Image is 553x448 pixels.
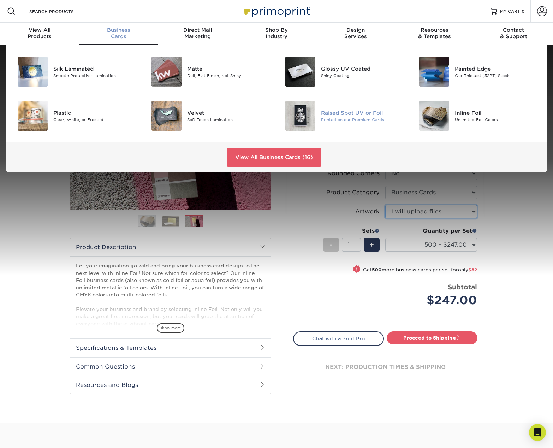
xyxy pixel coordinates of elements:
[53,65,137,72] div: Silk Laminated
[455,117,539,123] div: Unlimited Foil Colors
[148,54,271,89] a: Matte Business Cards Matte Dull, Flat Finish, Not Shiny
[395,23,474,45] a: Resources& Templates
[151,101,182,131] img: Velvet Business Cards
[187,109,271,117] div: Velvet
[321,72,405,78] div: Shiny Coating
[79,27,158,40] div: Cards
[53,72,137,78] div: Smooth Protective Lamination
[157,323,184,333] span: show more
[237,27,316,33] span: Shop By
[316,23,395,45] a: DesignServices
[285,57,315,87] img: Glossy UV Coated Business Cards
[53,117,137,123] div: Clear, White, or Frosted
[148,98,271,134] a: Velvet Business Cards Velvet Soft Touch Lamination
[18,101,48,131] img: Plastic Business Cards
[316,27,395,33] span: Design
[70,357,271,376] h2: Common Questions
[79,23,158,45] a: BusinessCards
[419,101,449,131] img: Inline Foil Business Cards
[321,117,405,123] div: Printed on our Premium Cards
[391,292,477,309] div: $247.00
[158,27,237,33] span: Direct Mail
[455,65,539,72] div: Painted Edge
[387,331,477,344] a: Proceed to Shipping
[282,98,405,134] a: Raised Spot UV or Foil Business Cards Raised Spot UV or Foil Printed on our Premium Cards
[448,283,477,291] strong: Subtotal
[395,27,474,33] span: Resources
[79,27,158,33] span: Business
[241,4,312,19] img: Primoprint
[293,331,384,346] a: Chat with a Print Pro
[70,376,271,394] h2: Resources and Blogs
[529,424,546,441] div: Open Intercom Messenger
[187,65,271,72] div: Matte
[500,8,520,14] span: MY CART
[455,109,539,117] div: Inline Foil
[416,98,539,134] a: Inline Foil Business Cards Inline Foil Unlimited Foil Colors
[282,54,405,89] a: Glossy UV Coated Business Cards Glossy UV Coated Shiny Coating
[419,57,449,87] img: Painted Edge Business Cards
[316,27,395,40] div: Services
[416,54,539,89] a: Painted Edge Business Cards Painted Edge Our Thickest (32PT) Stock
[14,98,137,134] a: Plastic Business Cards Plastic Clear, White, or Frosted
[293,346,477,388] div: next: production times & shipping
[474,23,553,45] a: Contact& Support
[29,7,97,16] input: SEARCH PRODUCTS.....
[455,72,539,78] div: Our Thickest (32PT) Stock
[187,117,271,123] div: Soft Touch Lamination
[321,109,405,117] div: Raised Spot UV or Foil
[522,9,525,14] span: 0
[321,65,405,72] div: Glossy UV Coated
[158,23,237,45] a: Direct MailMarketing
[395,27,474,40] div: & Templates
[158,27,237,40] div: Marketing
[285,101,315,131] img: Raised Spot UV or Foil Business Cards
[53,109,137,117] div: Plastic
[14,54,137,89] a: Silk Laminated Business Cards Silk Laminated Smooth Protective Lamination
[70,338,271,357] h2: Specifications & Templates
[237,27,316,40] div: Industry
[474,27,553,33] span: Contact
[474,27,553,40] div: & Support
[18,57,48,87] img: Silk Laminated Business Cards
[227,148,321,167] a: View All Business Cards (16)
[151,57,182,87] img: Matte Business Cards
[187,72,271,78] div: Dull, Flat Finish, Not Shiny
[237,23,316,45] a: Shop ByIndustry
